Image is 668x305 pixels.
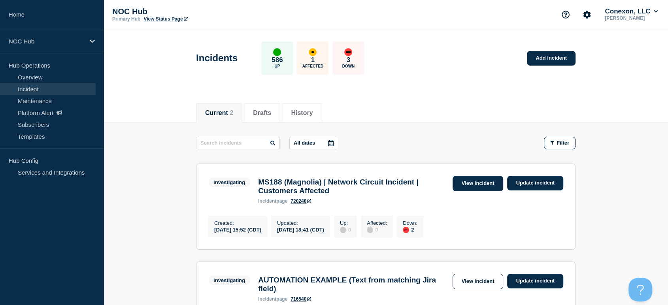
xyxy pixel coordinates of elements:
[544,137,576,149] button: Filter
[453,176,504,191] a: View incident
[403,227,409,233] div: down
[302,64,323,68] p: Affected
[208,178,250,187] span: Investigating
[196,53,238,64] h1: Incidents
[205,109,233,117] button: Current 2
[230,109,233,116] span: 2
[112,7,270,16] p: NOC Hub
[403,220,417,226] p: Down :
[258,178,448,195] h3: MS188 (Magnolia) | Network Circuit Incident | Customers Affected
[214,226,261,233] div: [DATE] 15:52 (CDT)
[367,226,387,233] div: 0
[214,220,261,226] p: Created :
[507,176,563,190] a: Update incident
[289,137,338,149] button: All dates
[112,16,140,22] p: Primary Hub
[311,56,315,64] p: 1
[342,64,355,68] p: Down
[367,220,387,226] p: Affected :
[143,16,187,22] a: View Status Page
[557,6,574,23] button: Support
[579,6,595,23] button: Account settings
[527,51,576,66] a: Add incident
[258,198,276,204] span: incident
[274,64,280,68] p: Up
[196,137,280,149] input: Search incidents
[9,38,85,45] p: NOC Hub
[258,198,287,204] p: page
[507,274,563,288] a: Update incident
[367,227,373,233] div: disabled
[253,109,271,117] button: Drafts
[403,226,417,233] div: 2
[453,274,504,289] a: View incident
[340,227,346,233] div: disabled
[208,276,250,285] span: Investigating
[272,56,283,64] p: 586
[291,198,311,204] a: 720248
[628,278,652,301] iframe: Help Scout Beacon - Open
[340,226,351,233] div: 0
[258,296,276,302] span: incident
[603,8,659,15] button: Conexon, LLC
[309,48,317,56] div: affected
[291,296,311,302] a: 716540
[294,140,315,146] p: All dates
[291,109,313,117] button: History
[340,220,351,226] p: Up :
[258,276,448,293] h3: AUTOMATION EXAMPLE (Text from matching Jira field)
[277,226,324,233] div: [DATE] 18:41 (CDT)
[347,56,350,64] p: 3
[277,220,324,226] p: Updated :
[344,48,352,56] div: down
[273,48,281,56] div: up
[557,140,569,146] span: Filter
[258,296,287,302] p: page
[603,15,659,21] p: [PERSON_NAME]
